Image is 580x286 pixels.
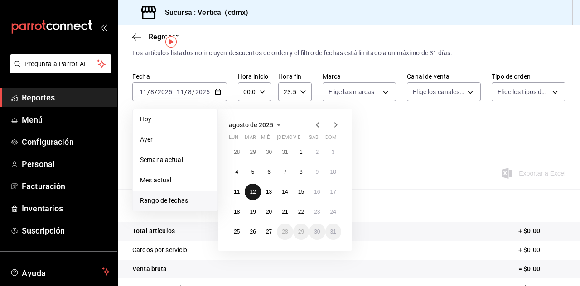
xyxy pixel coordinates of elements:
[158,7,248,18] h3: Sucursal: Vertical (cdmx)
[229,134,238,144] abbr: lunes
[300,149,303,155] abbr: 1 de agosto de 2025
[245,164,261,180] button: 5 de agosto de 2025
[234,229,240,235] abbr: 25 de agosto de 2025
[277,164,293,180] button: 7 de agosto de 2025
[293,204,309,220] button: 22 de agosto de 2025
[325,134,337,144] abbr: domingo
[309,204,325,220] button: 23 de agosto de 2025
[250,229,256,235] abbr: 26 de agosto de 2025
[150,88,155,95] input: --
[309,184,325,200] button: 16 de agosto de 2025
[176,88,184,95] input: --
[267,169,271,175] abbr: 6 de agosto de 2025
[266,209,272,215] abbr: 20 de agosto de 2025
[132,226,175,236] p: Total artículos
[234,209,240,215] abbr: 18 de agosto de 2025
[184,88,187,95] span: /
[140,176,210,185] span: Mes actual
[323,73,396,80] label: Marca
[315,169,319,175] abbr: 9 de agosto de 2025
[325,144,341,160] button: 3 de agosto de 2025
[174,88,175,95] span: -
[278,73,311,80] label: Hora fin
[293,164,309,180] button: 8 de agosto de 2025
[329,87,375,96] span: Elige las marcas
[245,184,261,200] button: 12 de agosto de 2025
[10,54,111,73] button: Pregunta a Parrot AI
[314,189,320,195] abbr: 16 de agosto de 2025
[277,204,293,220] button: 21 de agosto de 2025
[332,149,335,155] abbr: 3 de agosto de 2025
[261,144,277,160] button: 30 de julio de 2025
[229,121,273,129] span: agosto de 2025
[413,87,464,96] span: Elige los canales de venta
[300,169,303,175] abbr: 8 de agosto de 2025
[229,204,245,220] button: 18 de agosto de 2025
[195,88,210,95] input: ----
[140,155,210,165] span: Semana actual
[261,164,277,180] button: 6 de agosto de 2025
[298,209,304,215] abbr: 22 de agosto de 2025
[330,229,336,235] abbr: 31 de agosto de 2025
[282,209,288,215] abbr: 21 de agosto de 2025
[132,33,179,41] button: Regresar
[330,169,336,175] abbr: 10 de agosto de 2025
[140,135,210,144] span: Ayer
[325,204,341,220] button: 24 de agosto de 2025
[293,184,309,200] button: 15 de agosto de 2025
[266,189,272,195] abbr: 13 de agosto de 2025
[518,226,565,236] p: + $0.00
[250,189,256,195] abbr: 12 de agosto de 2025
[245,224,261,240] button: 26 de agosto de 2025
[100,24,107,31] button: open_drawer_menu
[266,149,272,155] abbr: 30 de julio de 2025
[192,88,195,95] span: /
[314,229,320,235] abbr: 30 de agosto de 2025
[277,224,293,240] button: 28 de agosto de 2025
[298,229,304,235] abbr: 29 de agosto de 2025
[140,114,210,124] span: Hoy
[22,224,110,237] span: Suscripción
[325,224,341,240] button: 31 de agosto de 2025
[149,33,179,41] span: Regresar
[325,184,341,200] button: 17 de agosto de 2025
[261,134,270,144] abbr: miércoles
[293,224,309,240] button: 29 de agosto de 2025
[293,144,309,160] button: 1 de agosto de 2025
[407,73,481,80] label: Canal de venta
[165,36,177,48] img: Tooltip marker
[229,119,284,130] button: agosto de 2025
[229,184,245,200] button: 11 de agosto de 2025
[277,134,330,144] abbr: jueves
[22,266,98,277] span: Ayuda
[261,204,277,220] button: 20 de agosto de 2025
[24,59,97,69] span: Pregunta a Parrot AI
[234,149,240,155] abbr: 28 de julio de 2025
[518,264,565,274] p: = $0.00
[309,144,325,160] button: 2 de agosto de 2025
[282,149,288,155] abbr: 31 de julio de 2025
[139,88,147,95] input: --
[229,224,245,240] button: 25 de agosto de 2025
[132,73,227,80] label: Fecha
[235,169,238,175] abbr: 4 de agosto de 2025
[250,209,256,215] abbr: 19 de agosto de 2025
[132,245,188,255] p: Cargos por servicio
[22,202,110,214] span: Inventarios
[309,164,325,180] button: 9 de agosto de 2025
[261,184,277,200] button: 13 de agosto de 2025
[238,73,271,80] label: Hora inicio
[155,88,157,95] span: /
[309,224,325,240] button: 30 de agosto de 2025
[314,209,320,215] abbr: 23 de agosto de 2025
[22,180,110,192] span: Facturación
[277,184,293,200] button: 14 de agosto de 2025
[251,169,255,175] abbr: 5 de agosto de 2025
[22,136,110,148] span: Configuración
[132,48,565,58] div: Los artículos listados no incluyen descuentos de orden y el filtro de fechas está limitado a un m...
[315,149,319,155] abbr: 2 de agosto de 2025
[234,189,240,195] abbr: 11 de agosto de 2025
[245,204,261,220] button: 19 de agosto de 2025
[188,88,192,95] input: --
